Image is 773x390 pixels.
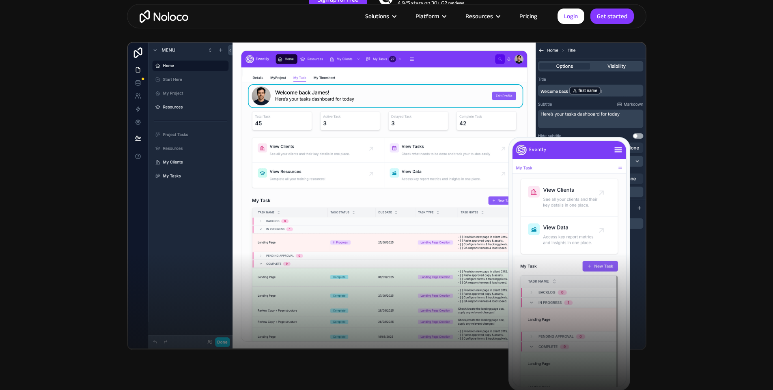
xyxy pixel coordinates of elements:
[465,11,493,21] div: Resources
[355,11,405,21] div: Solutions
[590,9,634,24] a: Get started
[140,10,188,23] a: home
[416,11,439,21] div: Platform
[558,9,584,24] a: Login
[455,11,509,21] div: Resources
[405,11,455,21] div: Platform
[365,11,389,21] div: Solutions
[509,11,547,21] a: Pricing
